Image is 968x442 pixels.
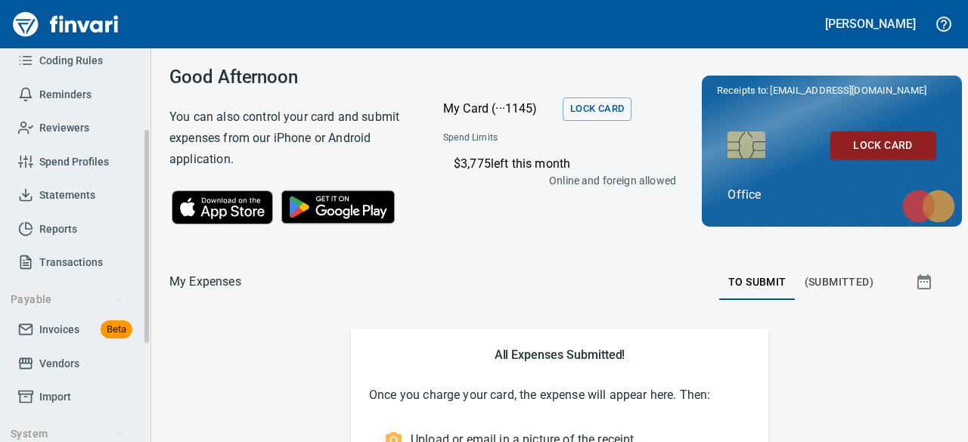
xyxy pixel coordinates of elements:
[39,220,77,239] span: Reports
[169,273,241,291] nav: breadcrumb
[39,388,71,406] span: Import
[805,273,873,292] span: (Submitted)
[5,286,131,314] button: Payable
[39,119,89,138] span: Reviewers
[172,190,273,224] img: Download on the App Store
[830,131,936,159] button: Lock Card
[369,386,750,404] p: Once you charge your card, the expense will appear here. Then:
[39,186,95,205] span: Statements
[169,273,241,291] p: My Expenses
[717,83,947,98] p: Receipts to:
[39,253,103,272] span: Transactions
[821,12,920,36] button: [PERSON_NAME]
[12,44,138,78] a: Coding Rules
[39,354,79,373] span: Vendors
[39,51,103,70] span: Coding Rules
[12,347,138,381] a: Vendors
[563,97,631,121] button: Lock Card
[12,380,138,414] a: Import
[895,182,963,230] img: mastercard.svg
[454,155,679,173] p: $3,775 left this month
[12,78,138,112] a: Reminders
[12,313,138,347] a: InvoicesBeta
[842,136,924,155] span: Lock Card
[12,145,138,179] a: Spend Profiles
[39,153,109,172] span: Spend Profiles
[443,100,557,118] p: My Card (···1145)
[101,321,132,338] span: Beta
[728,186,935,204] p: Office
[12,246,138,280] a: Transactions
[12,111,138,145] a: Reviewers
[9,6,123,42] img: Finvari
[12,178,138,212] a: Statements
[169,107,405,170] h6: You can also control your card and submit expenses from our iPhone or Android application.
[169,66,405,88] h3: Good Afternoon
[431,173,676,188] p: Online and foreign allowed
[12,212,138,246] a: Reports
[825,16,916,32] h5: [PERSON_NAME]
[369,347,750,363] h5: All Expenses Submitted!
[728,273,786,292] span: To Submit
[901,264,950,300] button: Show transactions within a particular date range
[39,320,79,339] span: Invoices
[273,182,403,232] img: Get it on Google Play
[39,85,92,104] span: Reminders
[443,131,585,146] span: Spend Limits
[570,100,624,118] span: Lock Card
[768,83,927,97] span: [EMAIL_ADDRESS][DOMAIN_NAME]
[11,290,125,309] span: Payable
